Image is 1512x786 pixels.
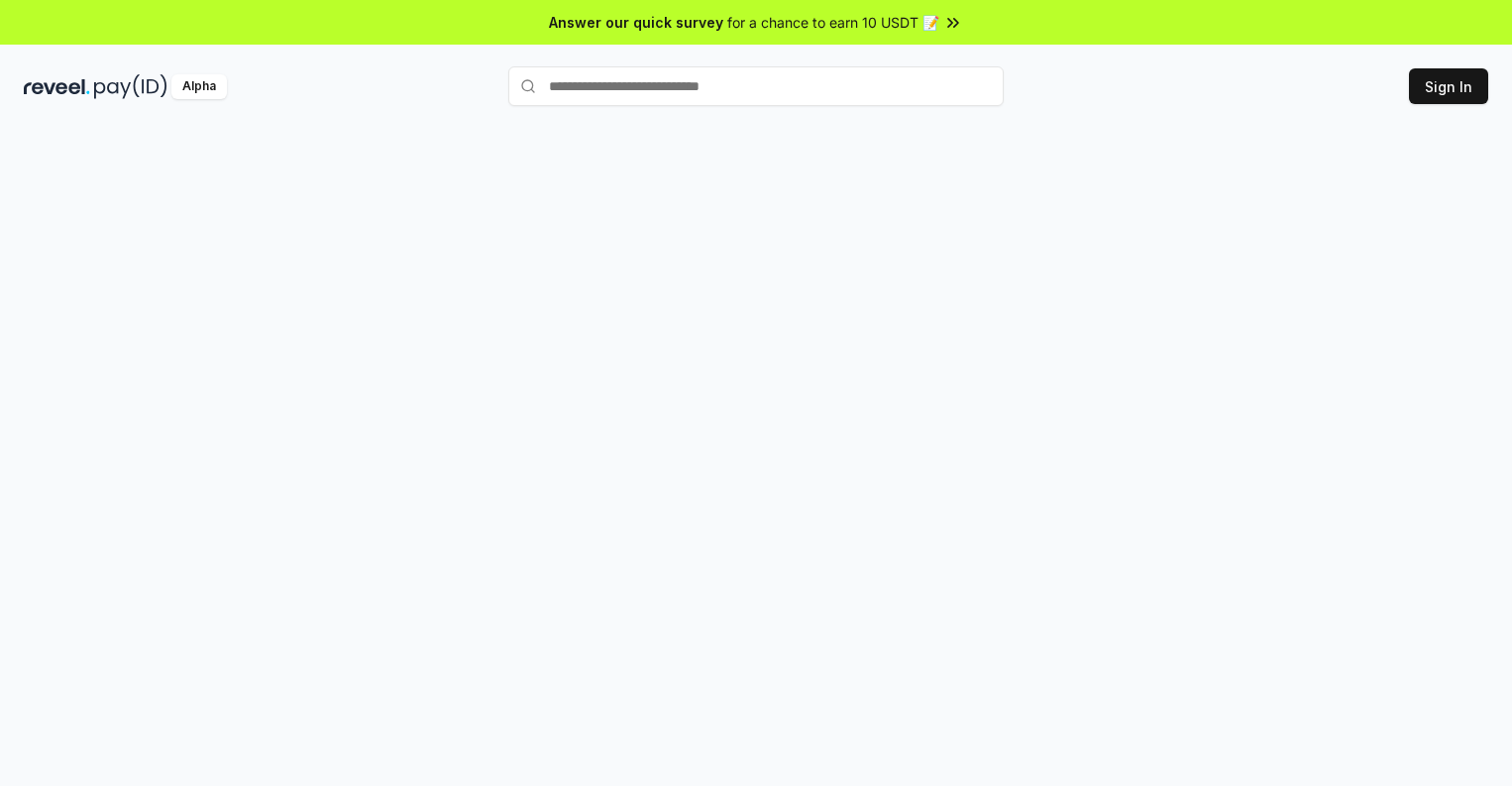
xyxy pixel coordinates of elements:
[94,74,167,99] img: pay_id
[171,74,227,99] div: Alpha
[727,12,939,33] span: for a chance to earn 10 USDT 📝
[549,12,723,33] span: Answer our quick survey
[1409,68,1488,104] button: Sign In
[24,74,90,99] img: reveel_dark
